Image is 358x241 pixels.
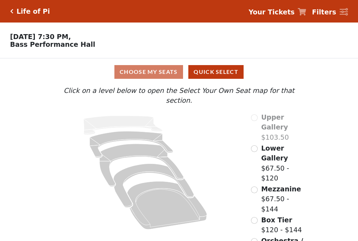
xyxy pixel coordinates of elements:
button: Quick Select [188,65,244,79]
strong: Filters [312,8,336,16]
label: $67.50 - $120 [261,143,308,183]
span: Box Tier [261,216,292,224]
path: Upper Gallery - Seats Available: 0 [84,116,163,135]
a: Filters [312,7,348,17]
path: Orchestra / Parterre Circle - Seats Available: 44 [127,181,207,229]
h5: Life of Pi [17,7,50,15]
strong: Your Tickets [249,8,295,16]
label: $103.50 [261,112,308,142]
a: Your Tickets [249,7,306,17]
label: $67.50 - $144 [261,184,308,214]
label: $120 - $144 [261,215,302,235]
p: Click on a level below to open the Select Your Own Seat map for that section. [50,85,308,106]
span: Mezzanine [261,185,301,193]
path: Lower Gallery - Seats Available: 129 [90,131,173,158]
span: Upper Gallery [261,113,288,131]
span: Lower Gallery [261,144,288,162]
a: Click here to go back to filters [10,9,13,14]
